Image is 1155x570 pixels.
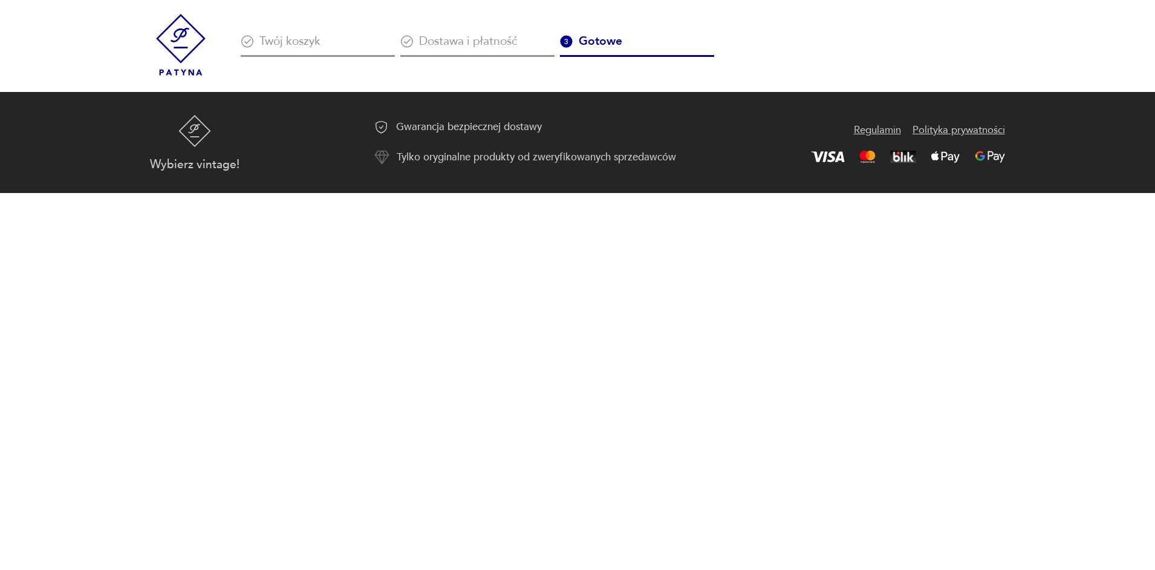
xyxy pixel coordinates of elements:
img: BLIK [890,151,916,163]
img: Apple Pay [931,151,960,163]
img: Mastercard [859,151,876,163]
a: Polityka prywatności [913,122,1005,139]
img: Ikona gwarancji [374,120,389,134]
img: Ikona [400,35,413,48]
img: Ikona [560,35,573,48]
p: Tylko oryginalne produkty od zweryfikowanych sprzedawców [397,149,676,165]
a: Regulamin [854,122,901,139]
img: Visa [811,151,845,162]
img: Ikona [241,35,253,48]
img: Patyna - sklep z meblami i dekoracjami vintage [178,115,211,147]
p: Wybierz vintage! [150,160,239,170]
div: Gotowe [560,35,714,57]
div: Dostawa i płatność [400,35,554,57]
div: Twój koszyk [241,35,394,57]
img: Ikona autentyczności [374,150,389,165]
img: Patyna - sklep z meblami i dekoracjami vintage [150,14,212,76]
img: Google Pay [975,151,1005,163]
p: Gwarancja bezpiecznej dostawy [396,119,542,135]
